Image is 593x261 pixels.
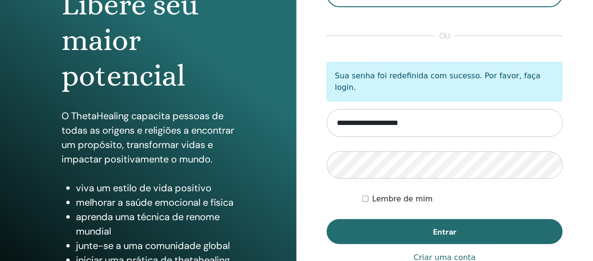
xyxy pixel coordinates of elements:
button: Entrar [327,219,563,244]
font: O ThetaHealing capacita pessoas de todas as origens e religiões a encontrar um propósito, transfo... [62,110,234,165]
font: junte-se a uma comunidade global [76,239,230,252]
font: viva um estilo de vida positivo [76,182,211,194]
font: ou [440,31,450,41]
font: melhorar a saúde emocional e física [76,196,234,209]
font: Sua senha foi redefinida com sucesso. Por favor, faça login. [335,71,541,92]
div: Mantenha-me autenticado indefinidamente ou até que eu faça logout manualmente [362,193,563,205]
font: Lembre de mim [372,194,433,203]
font: aprenda uma técnica de renome mundial [76,211,220,237]
font: Entrar [433,227,457,237]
